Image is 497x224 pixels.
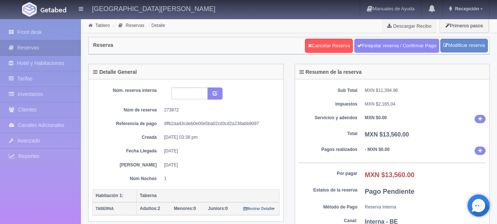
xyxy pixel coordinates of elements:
dd: Reserva Interna [365,204,486,210]
dd: 1 [164,176,274,182]
dt: Referencia de pago [98,121,157,127]
dd: MXN $11,394.96 [365,87,486,94]
dt: Núm de reserva [98,107,157,113]
button: Primeros pasos [440,18,489,33]
a: Tablero [95,23,110,28]
dd: [DATE] 03:38 pm [164,134,274,141]
dd: [DATE] [164,148,274,154]
small: TABERNA [96,207,114,211]
dt: Sub Total [299,87,358,94]
b: MXN $13,560.00 [365,131,409,138]
b: - MXN $0.00 [365,147,390,152]
a: Modificar reserva [440,39,488,52]
a: Cancelar Reserva [305,39,353,53]
small: Mostrar Detalle [243,207,275,211]
dt: Pagos realizados [299,147,358,153]
b: MXN $13,560.00 [365,171,415,179]
b: Habitación 1: [96,193,123,198]
img: Getabed [22,2,37,17]
a: Finiquitar reserva / Confirmar Pago [354,39,439,53]
dt: Núm Noches [98,176,157,182]
dd: 9ffb2aa43cdeb0e00e5ba02cd3cd2a238abb9097 [164,121,274,127]
dt: Por pagar [299,170,358,177]
b: Pago Pendiente [365,188,415,195]
a: Reservas [126,23,145,28]
h4: [GEOGRAPHIC_DATA][PERSON_NAME] [92,4,215,13]
b: MXN $0.00 [365,115,387,120]
dt: Servicios y adendos [299,115,358,121]
dt: Estatus de la reserva [299,187,358,193]
strong: Juniors: [208,206,225,211]
strong: Adultos: [140,206,158,211]
a: Mostrar Detalle [243,206,275,211]
span: 0 [208,206,228,211]
dd: [DATE] [164,162,274,168]
dt: [PERSON_NAME] [98,162,157,168]
span: 0 [174,206,196,211]
dt: Método de Pago [299,204,358,210]
img: Getabed [40,7,66,13]
dt: Creada [98,134,157,141]
li: Detalle [146,22,167,29]
strong: Menores: [174,206,194,211]
dt: Fecha Llegada [98,148,157,154]
h4: Detalle General [93,69,137,75]
dt: Núm. reserva interna [98,87,157,94]
a: Descargar Recibo [383,18,436,33]
span: Recepción [453,6,479,11]
dt: Impuestos [299,101,358,107]
h4: Reserva [93,42,113,48]
th: Taberna [137,189,280,202]
dt: Canal: [299,218,358,224]
span: 2 [140,206,160,211]
dt: Total [299,131,358,137]
h4: Resumen de la reserva [299,69,362,75]
dd: 273872 [164,107,274,113]
dd: MXN $2,165.04 [365,101,486,107]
